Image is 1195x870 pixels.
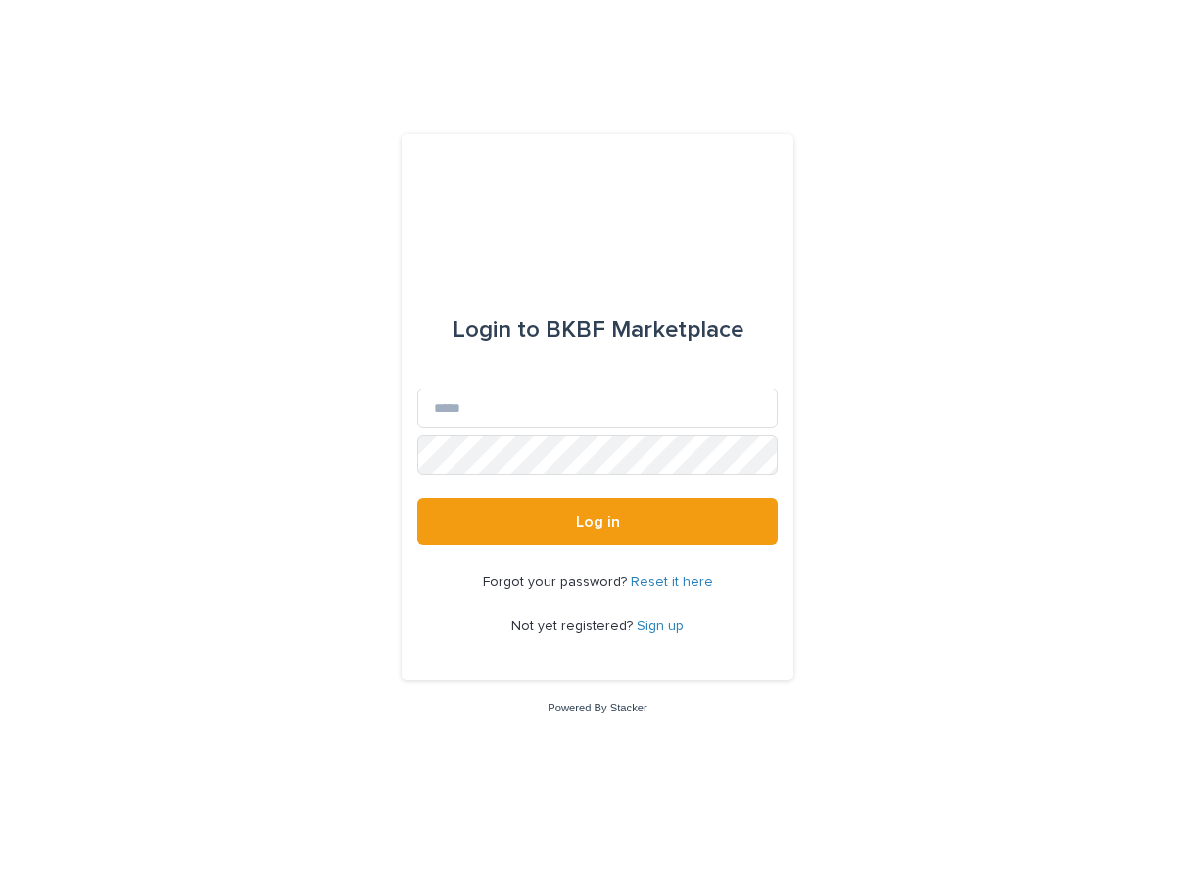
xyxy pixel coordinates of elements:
button: Log in [417,498,778,545]
span: Forgot your password? [483,575,631,589]
a: Reset it here [631,575,713,589]
a: Sign up [637,619,684,633]
div: BKBF Marketplace [453,302,743,357]
span: Not yet registered? [511,619,637,633]
span: Login to [453,318,540,342]
span: Log in [576,514,620,529]
img: l65f3yHPToSKODuEVUav [499,181,695,240]
a: Powered By Stacker [548,702,646,713]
